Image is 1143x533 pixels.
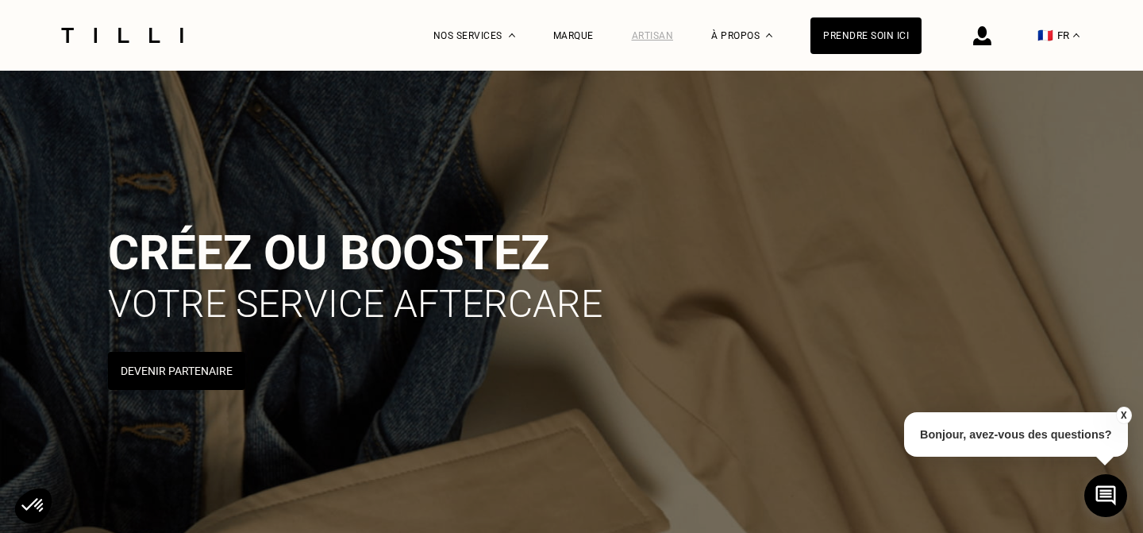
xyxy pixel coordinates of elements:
[108,225,549,281] span: Créez ou boostez
[108,352,245,390] button: Devenir Partenaire
[553,30,594,41] a: Marque
[1037,28,1053,43] span: 🇫🇷
[1115,407,1131,424] button: X
[509,33,515,37] img: Menu déroulant
[810,17,922,54] a: Prendre soin ici
[766,33,772,37] img: Menu déroulant à propos
[973,26,991,45] img: icône connexion
[56,28,189,43] img: Logo du service de couturière Tilli
[632,30,674,41] a: Artisan
[1073,33,1079,37] img: menu déroulant
[904,412,1128,457] p: Bonjour, avez-vous des questions?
